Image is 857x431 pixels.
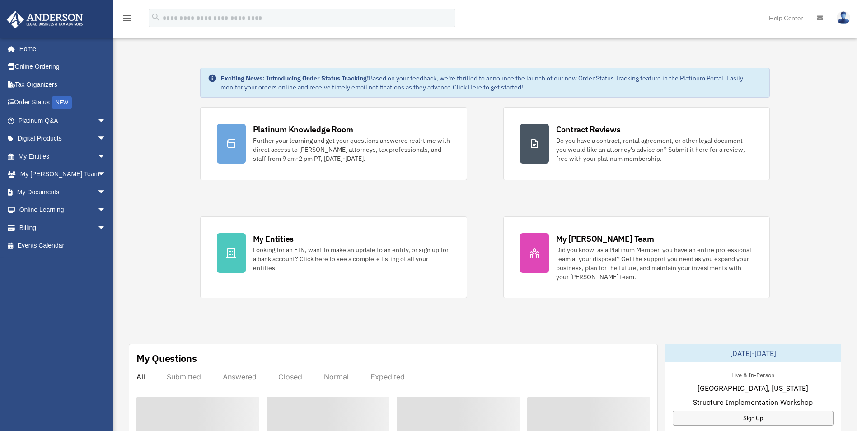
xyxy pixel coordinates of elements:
[220,74,369,82] strong: Exciting News: Introducing Order Status Tracking!
[6,40,115,58] a: Home
[693,397,813,408] span: Structure Implementation Workshop
[665,344,841,362] div: [DATE]-[DATE]
[223,372,257,381] div: Answered
[167,372,201,381] div: Submitted
[503,216,770,298] a: My [PERSON_NAME] Team Did you know, as a Platinum Member, you have an entire professional team at...
[556,136,754,163] div: Do you have a contract, rental agreement, or other legal document you would like an attorney's ad...
[97,219,115,237] span: arrow_drop_down
[6,75,120,94] a: Tax Organizers
[6,58,120,76] a: Online Ordering
[6,201,120,219] a: Online Learningarrow_drop_down
[200,107,467,180] a: Platinum Knowledge Room Further your learning and get your questions answered real-time with dire...
[253,245,450,272] div: Looking for an EIN, want to make an update to an entity, or sign up for a bank account? Click her...
[6,147,120,165] a: My Entitiesarrow_drop_down
[503,107,770,180] a: Contract Reviews Do you have a contract, rental agreement, or other legal document you would like...
[122,16,133,23] a: menu
[52,96,72,109] div: NEW
[6,165,120,183] a: My [PERSON_NAME] Teamarrow_drop_down
[136,351,197,365] div: My Questions
[837,11,850,24] img: User Pic
[220,74,763,92] div: Based on your feedback, we're thrilled to announce the launch of our new Order Status Tracking fe...
[253,136,450,163] div: Further your learning and get your questions answered real-time with direct access to [PERSON_NAM...
[6,94,120,112] a: Order StatusNEW
[6,219,120,237] a: Billingarrow_drop_down
[253,233,294,244] div: My Entities
[122,13,133,23] i: menu
[253,124,353,135] div: Platinum Knowledge Room
[6,237,120,255] a: Events Calendar
[698,383,808,394] span: [GEOGRAPHIC_DATA], [US_STATE]
[724,370,782,379] div: Live & In-Person
[556,233,654,244] div: My [PERSON_NAME] Team
[6,130,120,148] a: Digital Productsarrow_drop_down
[6,112,120,130] a: Platinum Q&Aarrow_drop_down
[4,11,86,28] img: Anderson Advisors Platinum Portal
[97,183,115,201] span: arrow_drop_down
[136,372,145,381] div: All
[278,372,302,381] div: Closed
[97,112,115,130] span: arrow_drop_down
[151,12,161,22] i: search
[556,124,621,135] div: Contract Reviews
[6,183,120,201] a: My Documentsarrow_drop_down
[370,372,405,381] div: Expedited
[324,372,349,381] div: Normal
[97,147,115,166] span: arrow_drop_down
[200,216,467,298] a: My Entities Looking for an EIN, want to make an update to an entity, or sign up for a bank accoun...
[673,411,834,426] a: Sign Up
[97,201,115,220] span: arrow_drop_down
[97,165,115,184] span: arrow_drop_down
[97,130,115,148] span: arrow_drop_down
[556,245,754,281] div: Did you know, as a Platinum Member, you have an entire professional team at your disposal? Get th...
[453,83,523,91] a: Click Here to get started!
